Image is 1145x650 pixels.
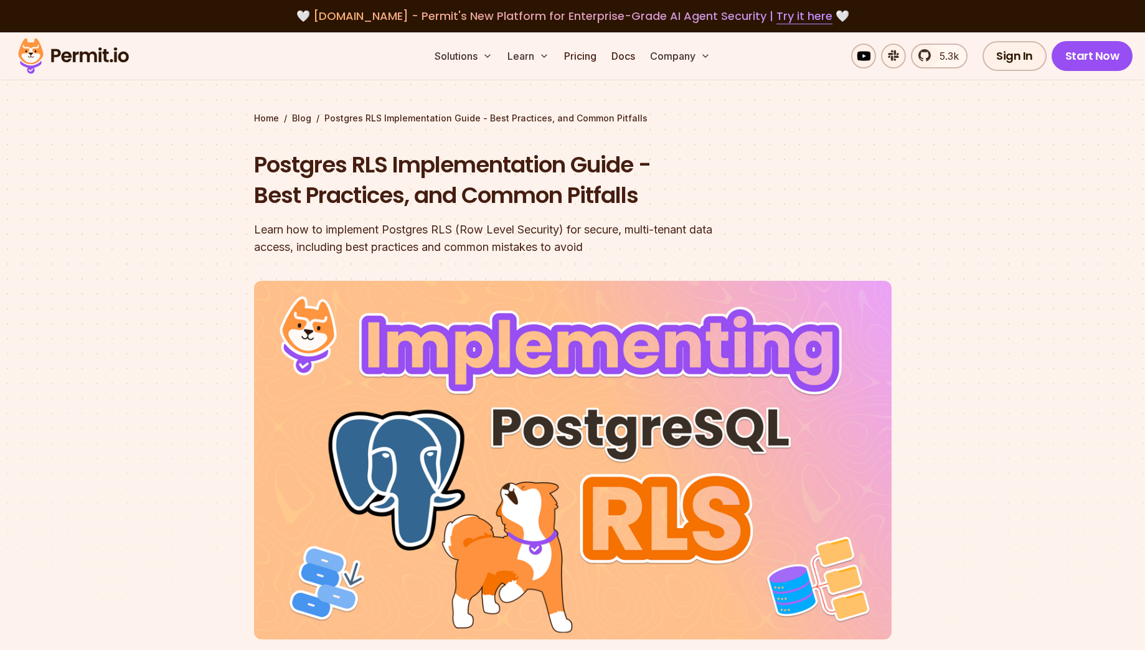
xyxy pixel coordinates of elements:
button: Company [645,44,715,68]
a: Sign In [982,41,1047,71]
h1: Postgres RLS Implementation Guide - Best Practices, and Common Pitfalls [254,149,732,211]
button: Solutions [430,44,497,68]
button: Learn [502,44,554,68]
a: Pricing [559,44,601,68]
div: 🤍 🤍 [30,7,1115,25]
div: Learn how to implement Postgres RLS (Row Level Security) for secure, multi-tenant data access, in... [254,221,732,256]
a: Home [254,112,279,125]
img: Postgres RLS Implementation Guide - Best Practices, and Common Pitfalls [254,281,892,639]
img: Permit logo [12,35,134,77]
a: Blog [292,112,311,125]
a: Docs [606,44,640,68]
a: Try it here [776,8,832,24]
span: 5.3k [932,49,959,64]
a: Start Now [1052,41,1133,71]
a: 5.3k [911,44,968,68]
div: / / [254,112,892,125]
span: [DOMAIN_NAME] - Permit's New Platform for Enterprise-Grade AI Agent Security | [313,8,832,24]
